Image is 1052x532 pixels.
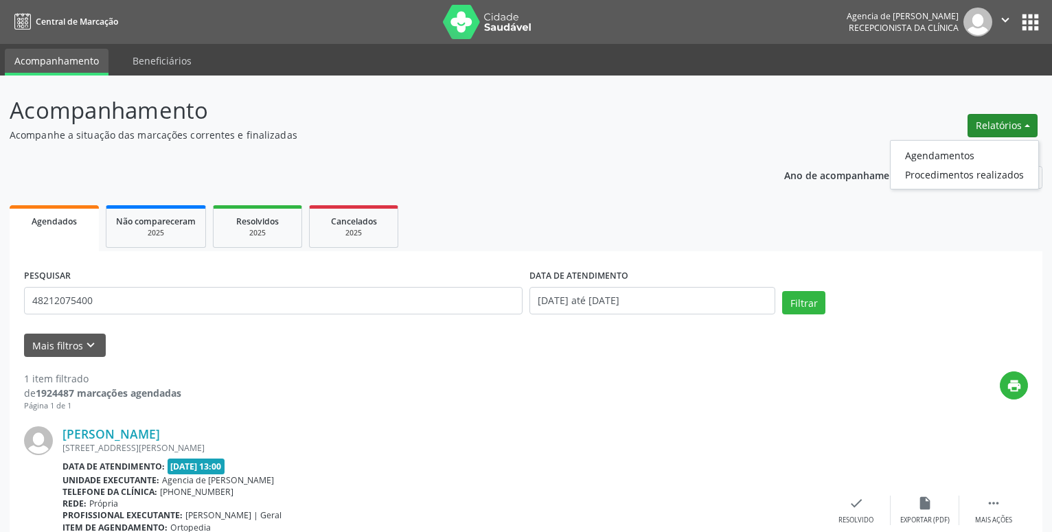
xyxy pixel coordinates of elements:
[223,228,292,238] div: 2025
[529,266,628,287] label: DATA DE ATENDIMENTO
[319,228,388,238] div: 2025
[986,496,1001,511] i: 
[1007,378,1022,393] i: print
[62,486,157,498] b: Telefone da clínica:
[62,426,160,441] a: [PERSON_NAME]
[1000,371,1028,400] button: print
[123,49,201,73] a: Beneficiários
[32,216,77,227] span: Agendados
[168,459,225,474] span: [DATE] 13:00
[847,10,959,22] div: Agencia de [PERSON_NAME]
[89,498,118,509] span: Própria
[5,49,108,76] a: Acompanhamento
[1018,10,1042,34] button: apps
[963,8,992,36] img: img
[968,114,1038,137] button: Relatórios
[10,10,118,33] a: Central de Marcação
[782,291,825,314] button: Filtrar
[24,266,71,287] label: PESQUISAR
[891,146,1038,165] a: Agendamentos
[998,12,1013,27] i: 
[24,287,523,314] input: Nome, código do beneficiário ou CPF
[24,386,181,400] div: de
[185,509,282,521] span: [PERSON_NAME] | Geral
[62,509,183,521] b: Profissional executante:
[331,216,377,227] span: Cancelados
[160,486,233,498] span: [PHONE_NUMBER]
[891,165,1038,184] a: Procedimentos realizados
[24,400,181,412] div: Página 1 de 1
[890,140,1039,189] ul: Relatórios
[24,371,181,386] div: 1 item filtrado
[83,338,98,353] i: keyboard_arrow_down
[975,516,1012,525] div: Mais ações
[24,334,106,358] button: Mais filtroskeyboard_arrow_down
[36,16,118,27] span: Central de Marcação
[10,93,733,128] p: Acompanhamento
[849,496,864,511] i: check
[36,386,181,400] strong: 1924487 marcações agendadas
[236,216,279,227] span: Resolvidos
[62,474,159,486] b: Unidade executante:
[62,442,822,454] div: [STREET_ADDRESS][PERSON_NAME]
[116,228,196,238] div: 2025
[900,516,950,525] div: Exportar (PDF)
[62,498,87,509] b: Rede:
[838,516,873,525] div: Resolvido
[62,461,165,472] b: Data de atendimento:
[24,426,53,455] img: img
[849,22,959,34] span: Recepcionista da clínica
[529,287,775,314] input: Selecione um intervalo
[116,216,196,227] span: Não compareceram
[784,166,906,183] p: Ano de acompanhamento
[917,496,933,511] i: insert_drive_file
[162,474,274,486] span: Agencia de [PERSON_NAME]
[10,128,733,142] p: Acompanhe a situação das marcações correntes e finalizadas
[992,8,1018,36] button: 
